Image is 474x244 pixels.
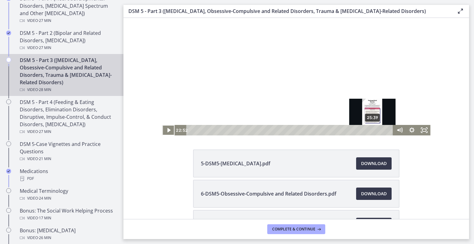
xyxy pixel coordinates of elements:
[6,31,11,35] i: Completed
[20,140,116,163] div: DSM 5-Case Vignettes and Practice Questions
[356,218,392,230] a: Download
[20,17,116,24] div: Video
[38,86,51,93] span: · 28 min
[38,234,51,242] span: · 26 min
[20,167,116,182] div: Medications
[38,44,51,52] span: · 27 min
[20,86,116,93] div: Video
[20,155,116,163] div: Video
[201,190,336,197] span: 6-DSM5-Obsessive-Compulsive and Related Disorders.pdf
[20,98,116,135] div: DSM 5 - Part 4 (Feeding & Eating Disorders, Elimination Disorders, Disruptive, Impulse-Control, &...
[20,29,116,52] div: DSM 5 - Part 2 (Bipolar and Related Disorders, [MEDICAL_DATA])
[20,44,116,52] div: Video
[20,175,116,182] div: PDF
[38,128,51,135] span: · 27 min
[128,7,447,15] h3: DSM 5 - Part 3 ([MEDICAL_DATA], Obsessive-Compulsive and Related Disorders, Trauma & [MEDICAL_DAT...
[38,17,51,24] span: · 27 min
[20,234,116,242] div: Video
[272,227,315,232] span: Complete & continue
[20,207,116,222] div: Bonus: The Social Work Helping Process
[20,128,116,135] div: Video
[38,155,51,163] span: · 21 min
[20,187,116,202] div: Medical Terminology
[20,227,116,242] div: Bonus: [MEDICAL_DATA]
[356,188,392,200] a: Download
[20,195,116,202] div: Video
[38,214,51,222] span: · 17 min
[267,224,325,234] button: Complete & continue
[38,195,51,202] span: · 24 min
[361,190,387,197] span: Download
[361,160,387,167] span: Download
[6,169,11,174] i: Completed
[201,160,270,167] span: 5-DSM5-[MEDICAL_DATA].pdf
[20,56,116,93] div: DSM 5 - Part 3 ([MEDICAL_DATA], Obsessive-Compulsive and Related Disorders, Trauma & [MEDICAL_DAT...
[356,157,392,170] a: Download
[20,214,116,222] div: Video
